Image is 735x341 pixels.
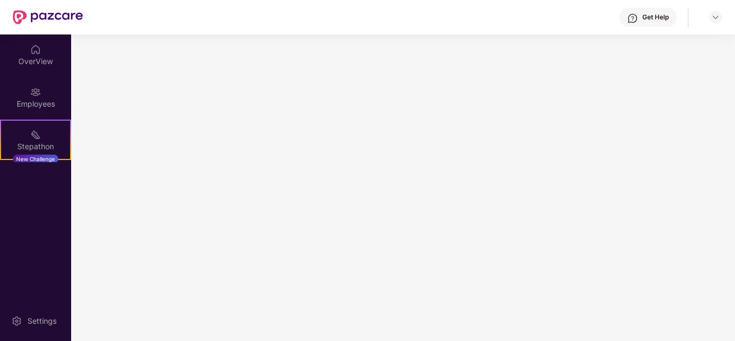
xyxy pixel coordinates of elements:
[13,155,58,163] div: New Challenge
[1,141,70,152] div: Stepathon
[13,10,83,24] img: New Pazcare Logo
[30,44,41,55] img: svg+xml;base64,PHN2ZyBpZD0iSG9tZSIgeG1sbnM9Imh0dHA6Ly93d3cudzMub3JnLzIwMDAvc3ZnIiB3aWR0aD0iMjAiIG...
[24,316,60,326] div: Settings
[627,13,638,24] img: svg+xml;base64,PHN2ZyBpZD0iSGVscC0zMngzMiIgeG1sbnM9Imh0dHA6Ly93d3cudzMub3JnLzIwMDAvc3ZnIiB3aWR0aD...
[30,129,41,140] img: svg+xml;base64,PHN2ZyB4bWxucz0iaHR0cDovL3d3dy53My5vcmcvMjAwMC9zdmciIHdpZHRoPSIyMSIgaGVpZ2h0PSIyMC...
[711,13,720,22] img: svg+xml;base64,PHN2ZyBpZD0iRHJvcGRvd24tMzJ4MzIiIHhtbG5zPSJodHRwOi8vd3d3LnczLm9yZy8yMDAwL3N2ZyIgd2...
[642,13,669,22] div: Get Help
[30,87,41,98] img: svg+xml;base64,PHN2ZyBpZD0iRW1wbG95ZWVzIiB4bWxucz0iaHR0cDovL3d3dy53My5vcmcvMjAwMC9zdmciIHdpZHRoPS...
[11,316,22,326] img: svg+xml;base64,PHN2ZyBpZD0iU2V0dGluZy0yMHgyMCIgeG1sbnM9Imh0dHA6Ly93d3cudzMub3JnLzIwMDAvc3ZnIiB3aW...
